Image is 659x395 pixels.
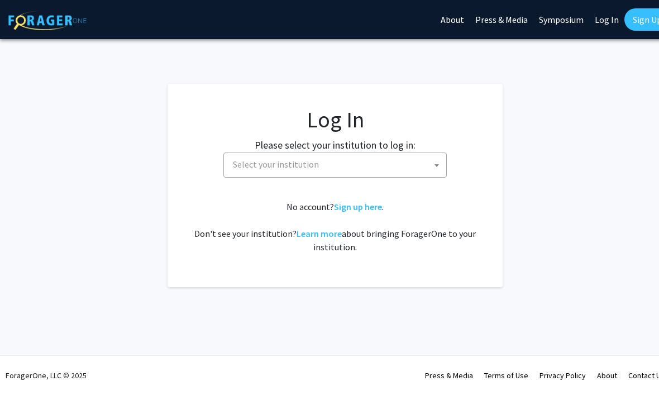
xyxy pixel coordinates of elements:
[6,356,87,395] div: ForagerOne, LLC © 2025
[425,370,473,380] a: Press & Media
[190,200,480,254] div: No account? . Don't see your institution? about bringing ForagerOne to your institution.
[223,153,447,178] span: Select your institution
[297,228,342,239] a: Learn more about bringing ForagerOne to your institution
[8,11,87,30] img: ForagerOne Logo
[233,159,319,170] span: Select your institution
[190,106,480,133] h1: Log In
[484,370,528,380] a: Terms of Use
[539,370,586,380] a: Privacy Policy
[597,370,617,380] a: About
[228,153,446,176] span: Select your institution
[255,137,416,153] label: Please select your institution to log in:
[334,201,382,212] a: Sign up here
